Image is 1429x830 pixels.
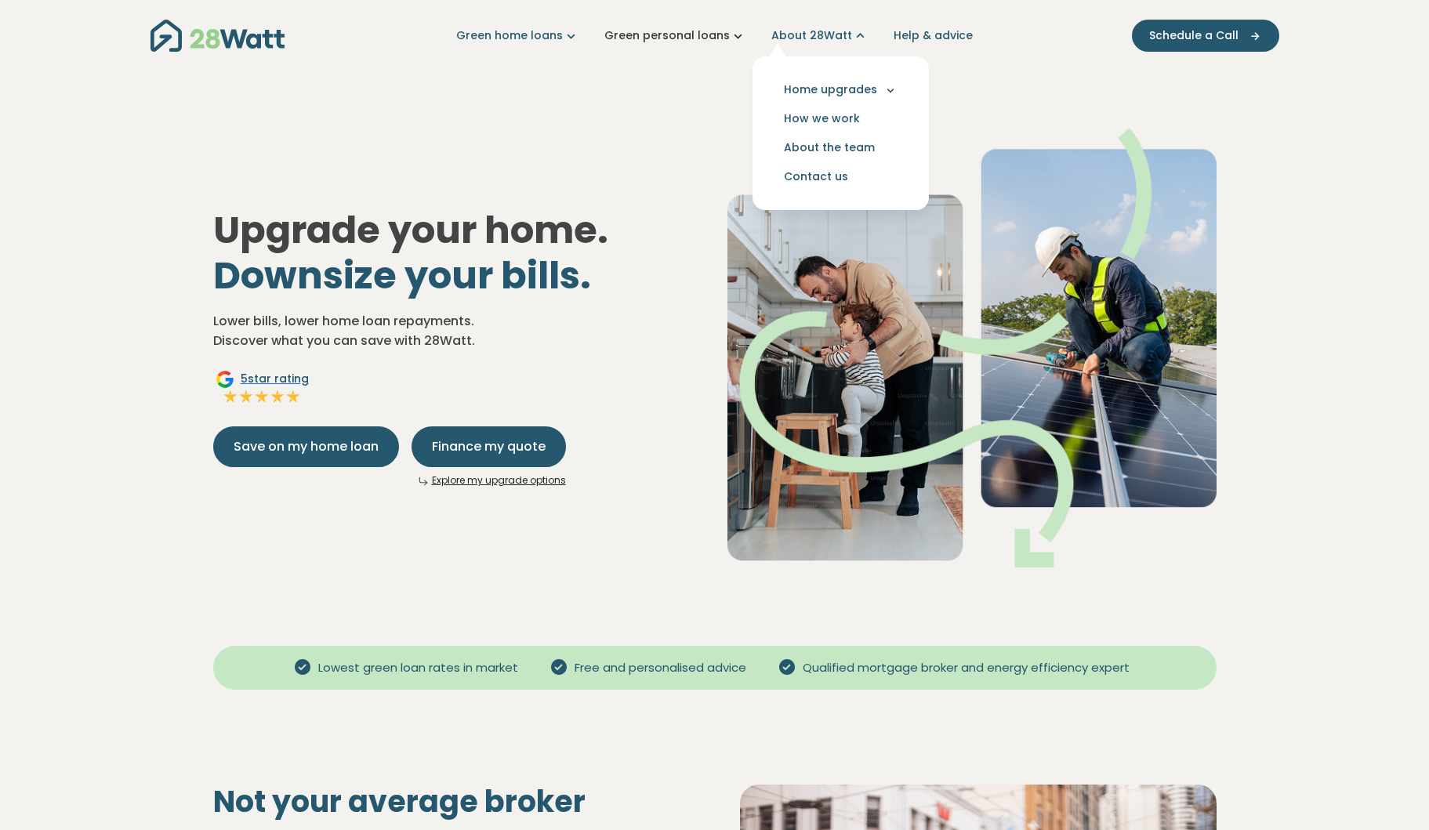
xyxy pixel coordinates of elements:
span: Downsize your bills. [213,249,591,302]
img: Dad helping toddler [727,128,1217,567]
button: Save on my home loan [213,426,399,467]
span: Free and personalised advice [568,659,753,677]
a: Green home loans [456,27,579,44]
a: Google5star ratingFull starFull starFull starFull starFull star [213,370,311,408]
p: Lower bills, lower home loan repayments. Discover what you can save with 28Watt. [213,311,702,351]
span: Schedule a Call [1149,27,1239,44]
a: About the team [765,133,916,162]
img: Full star [285,389,301,404]
span: Lowest green loan rates in market [312,659,524,677]
span: Finance my quote [432,437,546,456]
button: Schedule a Call [1132,20,1279,52]
img: Full star [223,389,238,404]
a: Help & advice [894,27,973,44]
h1: Upgrade your home. [213,208,702,298]
a: About 28Watt [771,27,869,44]
button: Finance my quote [412,426,566,467]
img: Google [216,370,234,389]
a: Green personal loans [604,27,746,44]
nav: Main navigation [151,16,1279,56]
img: Full star [270,389,285,404]
img: Full star [238,389,254,404]
span: Save on my home loan [234,437,379,456]
h2: Not your average broker [213,784,690,820]
span: 5 star rating [241,371,309,387]
a: Explore my upgrade options [432,473,566,487]
span: Qualified mortgage broker and energy efficiency expert [796,659,1136,677]
img: 28Watt [151,20,285,52]
button: Home upgrades [765,75,916,104]
img: Full star [254,389,270,404]
a: How we work [765,104,916,133]
a: Contact us [765,162,916,191]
